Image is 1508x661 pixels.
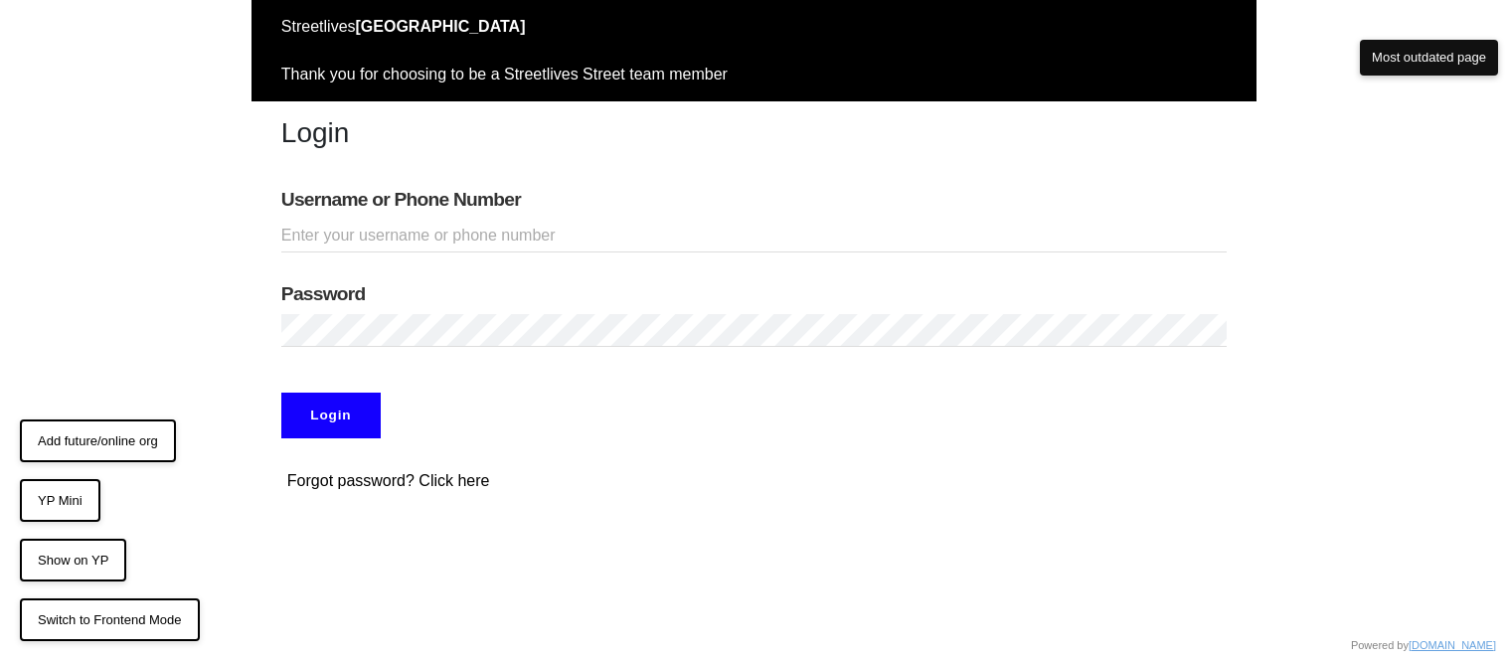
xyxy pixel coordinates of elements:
[281,188,1227,212] label: Username or Phone Number
[356,18,526,35] strong: [GEOGRAPHIC_DATA]
[20,598,200,642] button: Switch to Frontend Mode
[20,479,100,523] button: YP Mini
[281,63,1227,86] div: Thank you for choosing to be a Streetlives Street team member
[281,15,1227,39] div: Streetlives
[20,419,176,463] button: Add future/online org
[281,468,496,494] button: Forgot password? Click here
[1360,40,1498,76] button: Most outdated page
[281,282,1227,306] label: Password
[1409,639,1496,651] a: [DOMAIN_NAME]
[281,116,1227,150] h3: Login
[1351,637,1496,654] div: Powered by
[281,220,1227,252] input: Enter your username or phone number
[20,539,126,582] button: Show on YP
[281,393,381,438] input: Login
